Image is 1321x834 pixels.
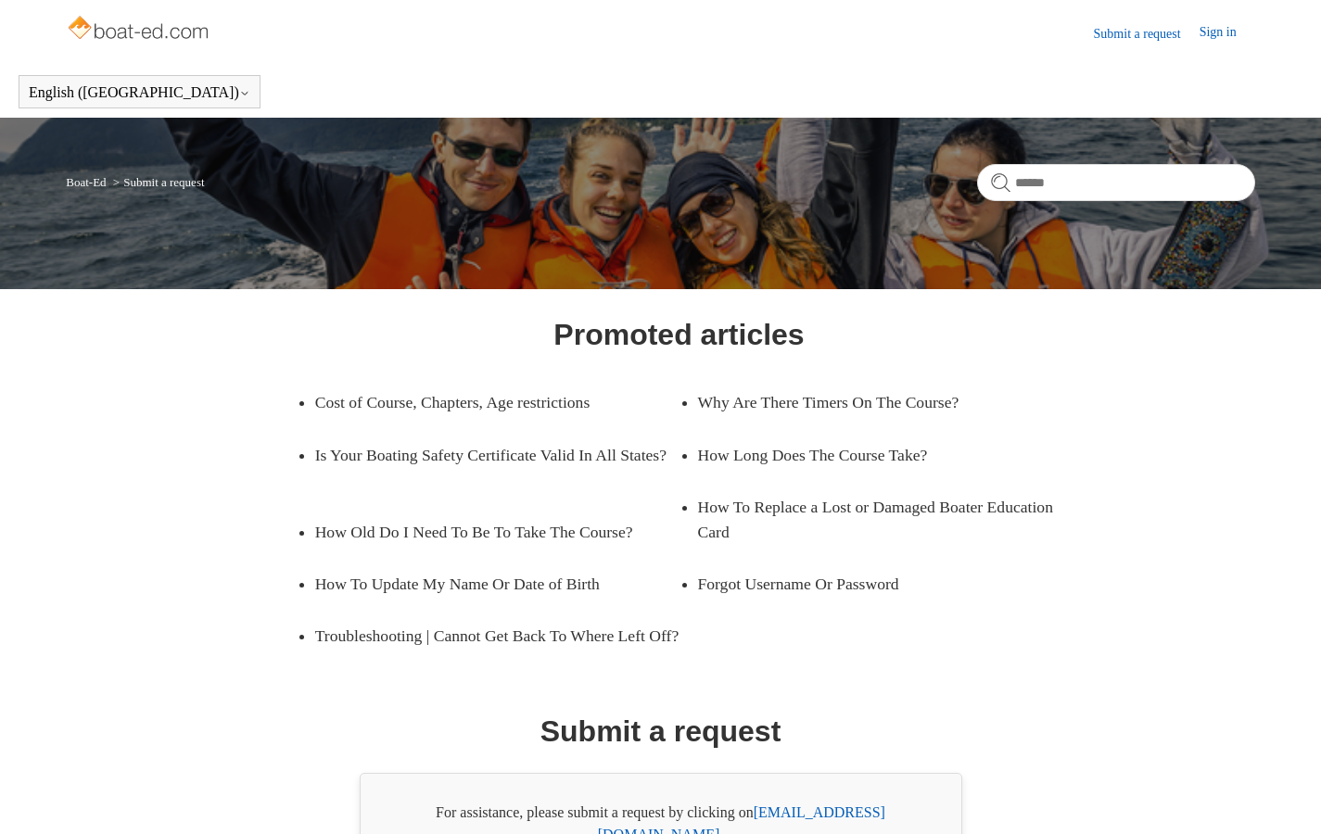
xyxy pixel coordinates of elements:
a: Boat-Ed [66,175,106,189]
li: Submit a request [109,175,205,189]
a: Forgot Username Or Password [698,558,1035,610]
a: Troubleshooting | Cannot Get Back To Where Left Off? [315,610,680,662]
a: Submit a request [1094,24,1200,44]
a: How Old Do I Need To Be To Take The Course? [315,506,652,558]
h1: Promoted articles [553,312,804,357]
a: How Long Does The Course Take? [698,429,1035,481]
a: Why Are There Timers On The Course? [698,376,1035,428]
a: How To Replace a Lost or Damaged Boater Education Card [698,481,1062,558]
button: English ([GEOGRAPHIC_DATA]) [29,84,250,101]
input: Search [977,164,1255,201]
a: Sign in [1200,22,1255,44]
a: Is Your Boating Safety Certificate Valid In All States? [315,429,680,481]
a: Cost of Course, Chapters, Age restrictions [315,376,652,428]
a: How To Update My Name Or Date of Birth [315,558,652,610]
li: Boat-Ed [66,175,109,189]
img: Boat-Ed Help Center home page [66,11,213,48]
h1: Submit a request [540,709,781,753]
